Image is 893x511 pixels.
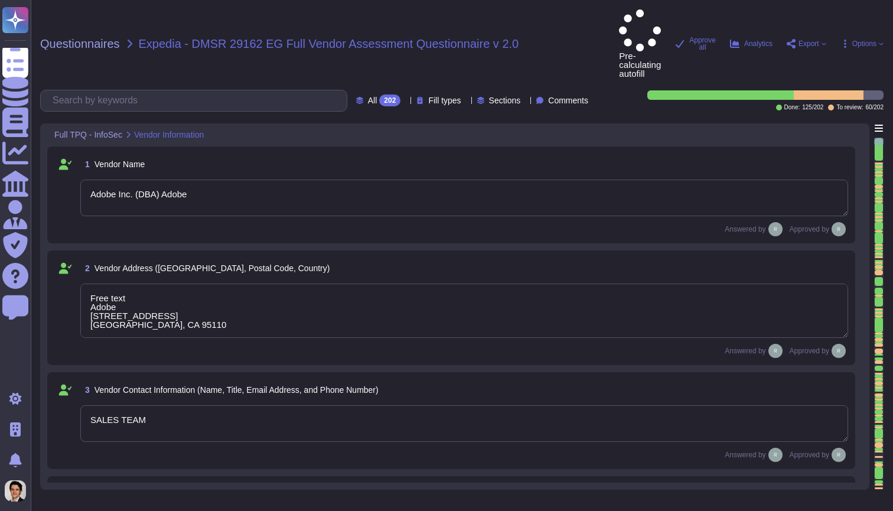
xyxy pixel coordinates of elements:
span: Approved by [790,451,829,458]
span: 3 [80,386,90,394]
span: Questionnaires [40,38,120,50]
span: Vendor Address ([GEOGRAPHIC_DATA], Postal Code, Country) [94,263,330,273]
button: user [2,478,34,504]
img: user [768,448,783,462]
div: 202 [379,95,400,106]
input: Search by keywords [47,90,347,111]
span: Vendor Contact Information (Name, Title, Email Address, and Phone Number) [94,385,379,395]
span: Sections [489,96,521,105]
span: 125 / 202 [802,105,823,110]
span: Answered by [725,347,765,354]
img: user [832,222,846,236]
img: user [832,448,846,462]
span: Approve all [689,37,716,51]
span: Approved by [790,226,829,233]
span: Approved by [790,347,829,354]
img: user [5,480,26,502]
span: 60 / 202 [865,105,884,110]
textarea: Adobe Inc. (DBA) Adobe [80,180,848,216]
span: To review: [836,105,863,110]
span: Done: [784,105,800,110]
button: Analytics [730,39,773,48]
span: Options [852,40,876,47]
textarea: Free text Adobe [STREET_ADDRESS] [GEOGRAPHIC_DATA], CA 95110 [80,284,848,338]
img: user [768,222,783,236]
span: All [368,96,377,105]
span: Export [799,40,819,47]
span: 2 [80,264,90,272]
span: Answered by [725,451,765,458]
span: 1 [80,160,90,168]
span: Comments [548,96,588,105]
span: Fill types [428,96,461,105]
span: Analytics [744,40,773,47]
textarea: SALES TEAM [80,405,848,442]
img: user [768,344,783,358]
span: Pre-calculating autofill [619,9,661,78]
span: Expedia - DMSR 29162 EG Full Vendor Assessment Questionnaire v 2.0 [139,38,519,50]
span: Answered by [725,226,765,233]
span: Vendor Name [94,160,145,169]
button: Approve all [675,37,716,51]
img: user [832,344,846,358]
